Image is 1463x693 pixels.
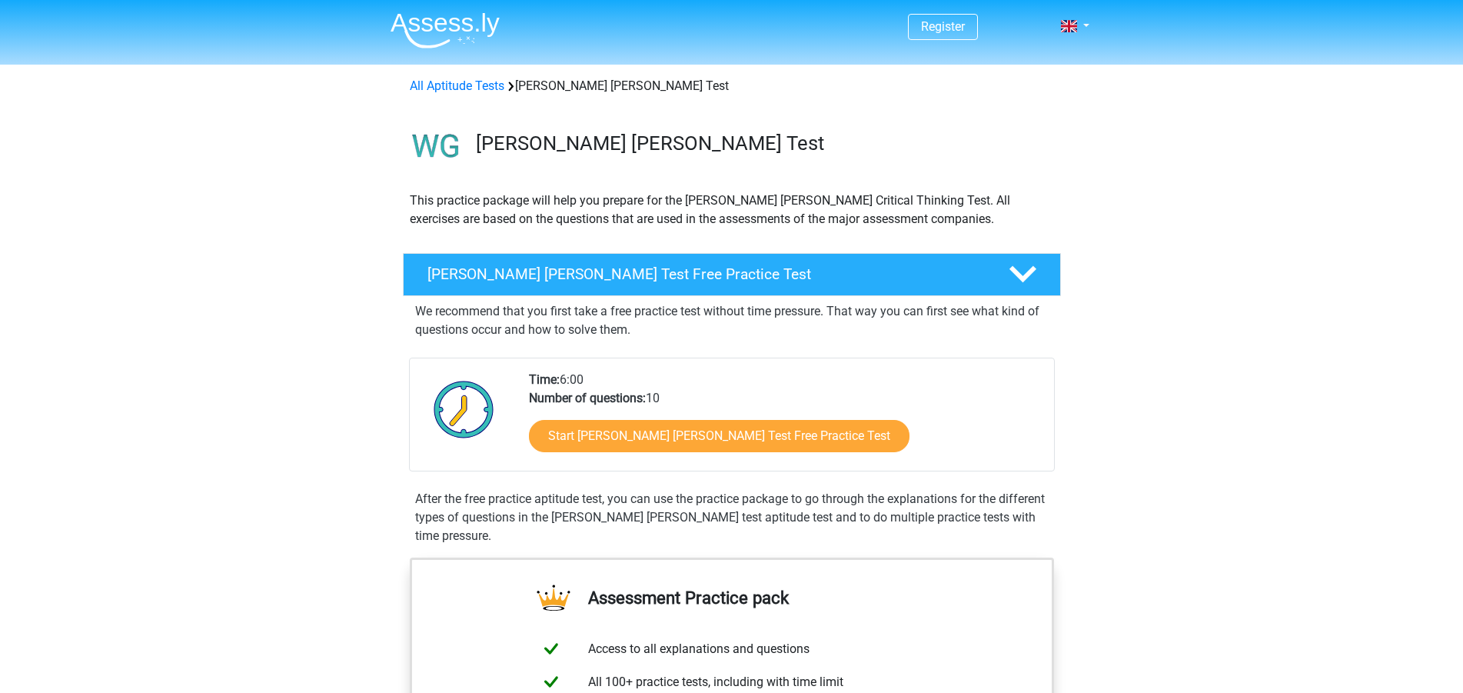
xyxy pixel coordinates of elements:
[404,77,1060,95] div: [PERSON_NAME] [PERSON_NAME] Test
[410,78,504,93] a: All Aptitude Tests
[404,114,469,179] img: watson glaser test
[529,372,560,387] b: Time:
[921,19,965,34] a: Register
[476,132,1049,155] h3: [PERSON_NAME] [PERSON_NAME] Test
[397,253,1067,296] a: [PERSON_NAME] [PERSON_NAME] Test Free Practice Test
[425,371,503,448] img: Clock
[529,420,909,452] a: Start [PERSON_NAME] [PERSON_NAME] Test Free Practice Test
[409,490,1055,545] div: After the free practice aptitude test, you can use the practice package to go through the explana...
[415,302,1049,339] p: We recommend that you first take a free practice test without time pressure. That way you can fir...
[427,265,984,283] h4: [PERSON_NAME] [PERSON_NAME] Test Free Practice Test
[529,391,646,405] b: Number of questions:
[517,371,1053,471] div: 6:00 10
[410,192,1054,228] p: This practice package will help you prepare for the [PERSON_NAME] [PERSON_NAME] Critical Thinking...
[391,12,500,48] img: Assessly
